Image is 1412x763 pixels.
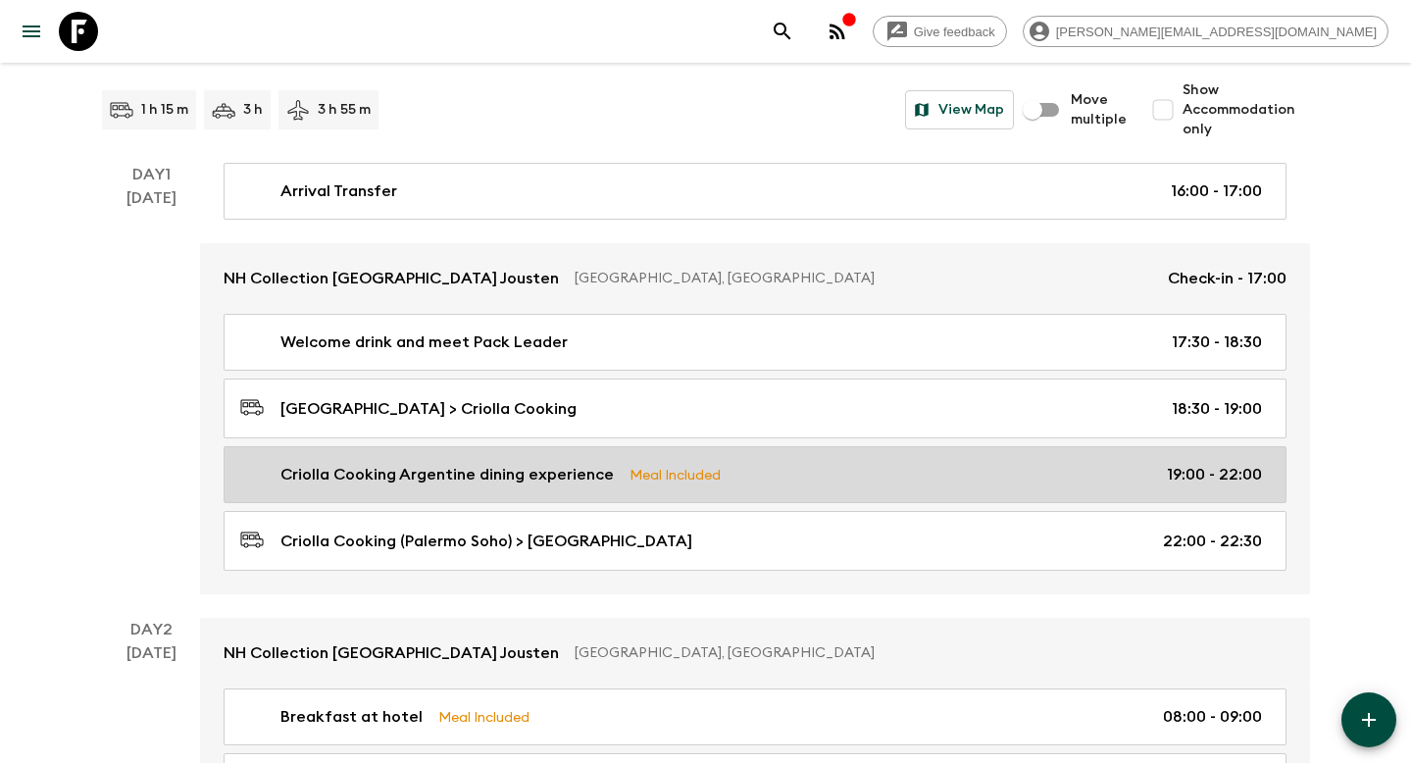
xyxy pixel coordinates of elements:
[873,16,1007,47] a: Give feedback
[224,688,1286,745] a: Breakfast at hotelMeal Included08:00 - 09:00
[1163,530,1262,553] p: 22:00 - 22:30
[224,511,1286,571] a: Criolla Cooking (Palermo Soho) > [GEOGRAPHIC_DATA]22:00 - 22:30
[224,163,1286,220] a: Arrival Transfer16:00 - 17:00
[224,641,559,665] p: NH Collection [GEOGRAPHIC_DATA] Jousten
[905,90,1014,129] button: View Map
[224,446,1286,503] a: Criolla Cooking Argentine dining experienceMeal Included19:00 - 22:00
[141,100,188,120] p: 1 h 15 m
[438,706,529,728] p: Meal Included
[102,163,200,186] p: Day 1
[280,397,577,421] p: [GEOGRAPHIC_DATA] > Criolla Cooking
[200,618,1310,688] a: NH Collection [GEOGRAPHIC_DATA] Jousten[GEOGRAPHIC_DATA], [GEOGRAPHIC_DATA]
[1172,397,1262,421] p: 18:30 - 19:00
[1168,267,1286,290] p: Check-in - 17:00
[126,186,176,594] div: [DATE]
[903,25,1006,39] span: Give feedback
[224,267,559,290] p: NH Collection [GEOGRAPHIC_DATA] Jousten
[102,618,200,641] p: Day 2
[1167,463,1262,486] p: 19:00 - 22:00
[1071,90,1128,129] span: Move multiple
[280,530,692,553] p: Criolla Cooking (Palermo Soho) > [GEOGRAPHIC_DATA]
[1171,179,1262,203] p: 16:00 - 17:00
[12,12,51,51] button: menu
[243,100,263,120] p: 3 h
[1183,80,1310,139] span: Show Accommodation only
[280,179,397,203] p: Arrival Transfer
[280,705,423,729] p: Breakfast at hotel
[280,463,614,486] p: Criolla Cooking Argentine dining experience
[280,331,568,354] p: Welcome drink and meet Pack Leader
[575,643,1271,663] p: [GEOGRAPHIC_DATA], [GEOGRAPHIC_DATA]
[1163,705,1262,729] p: 08:00 - 09:00
[200,243,1310,314] a: NH Collection [GEOGRAPHIC_DATA] Jousten[GEOGRAPHIC_DATA], [GEOGRAPHIC_DATA]Check-in - 17:00
[1045,25,1387,39] span: [PERSON_NAME][EMAIL_ADDRESS][DOMAIN_NAME]
[1172,331,1262,354] p: 17:30 - 18:30
[1023,16,1388,47] div: [PERSON_NAME][EMAIL_ADDRESS][DOMAIN_NAME]
[575,269,1152,288] p: [GEOGRAPHIC_DATA], [GEOGRAPHIC_DATA]
[630,464,721,485] p: Meal Included
[318,100,371,120] p: 3 h 55 m
[763,12,802,51] button: search adventures
[224,379,1286,438] a: [GEOGRAPHIC_DATA] > Criolla Cooking18:30 - 19:00
[224,314,1286,371] a: Welcome drink and meet Pack Leader17:30 - 18:30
